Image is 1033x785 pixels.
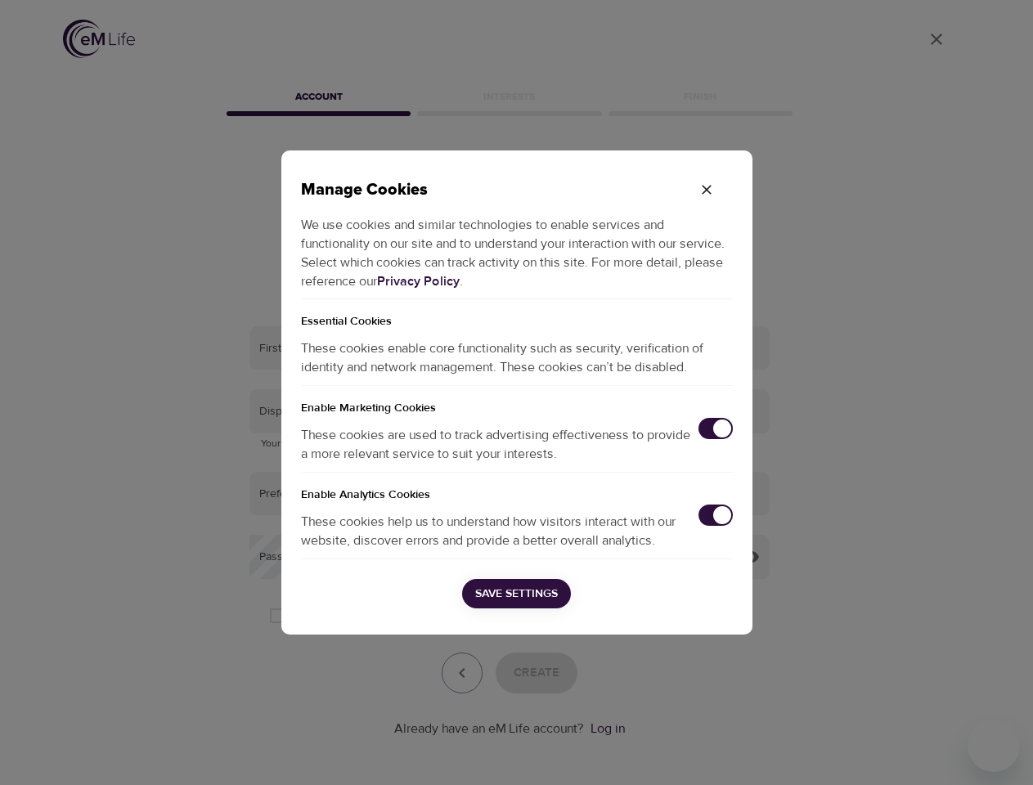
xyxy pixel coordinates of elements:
p: These cookies enable core functionality such as security, verification of identity and network ma... [301,331,733,385]
h5: Enable Analytics Cookies [301,473,733,505]
h5: Enable Marketing Cookies [301,386,733,418]
p: These cookies help us to understand how visitors interact with our website, discover errors and p... [301,513,698,550]
p: Manage Cookies [301,177,680,204]
a: Privacy Policy [377,273,460,289]
p: These cookies are used to track advertising effectiveness to provide a more relevant service to s... [301,426,698,464]
span: Save Settings [475,584,558,604]
p: Essential Cookies [301,299,733,331]
p: We use cookies and similar technologies to enable services and functionality on our site and to u... [301,204,733,299]
button: Save Settings [462,579,571,609]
